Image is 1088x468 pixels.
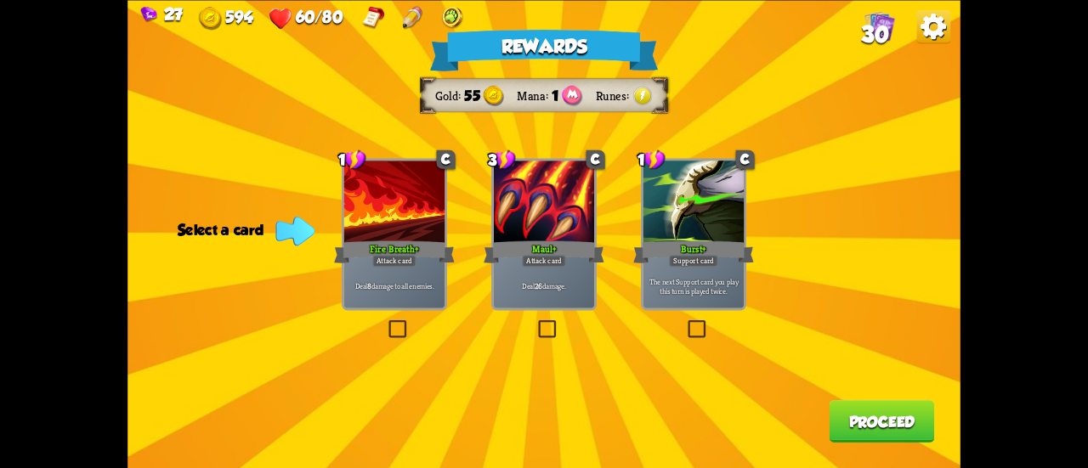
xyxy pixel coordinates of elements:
[736,149,755,168] div: C
[296,6,343,25] span: 60/80
[199,6,223,30] img: Gold.png
[275,216,314,245] img: Indicator_Arrow.png
[372,255,416,267] div: Attack card
[484,238,604,265] div: Maul+
[367,281,371,291] b: 8
[646,276,742,296] p: The next Support card you play this turn is played twice.
[586,149,605,168] div: C
[403,6,423,30] img: Pencil - Looted cards are upgraded automatically.
[269,6,343,30] div: Health
[522,255,566,267] div: Attack card
[440,6,464,30] img: Golden Paw - Enemies drop more gold.
[633,238,754,265] div: Burst+
[552,87,558,104] span: 1
[917,9,951,43] img: Options_Button.png
[141,4,183,23] div: Gems
[488,149,516,170] div: 3
[864,9,896,41] img: Cards_Icon.png
[225,6,252,25] span: 594
[269,6,293,30] img: Heart.png
[199,6,253,30] div: Gold
[464,87,479,104] span: 55
[517,87,552,103] div: Mana
[864,9,896,44] div: View all the cards in your deck
[435,87,464,103] div: Gold
[362,6,385,30] img: Notebook - Cards can now be upgraded two times.
[430,29,659,70] div: Rewards
[596,87,632,103] div: Runes
[562,85,582,105] img: Mana_Points.png
[637,149,666,170] div: 1
[535,281,542,291] b: 26
[669,255,718,267] div: Support card
[632,85,653,105] img: Energy.png
[496,281,592,291] p: Deal damage.
[338,149,366,170] div: 1
[178,221,309,238] div: Select a card
[334,238,455,265] div: Fire Breath+
[484,85,504,105] img: Gold.png
[830,400,935,443] button: Proceed
[347,281,443,291] p: Deal damage to all enemies.
[861,21,888,47] span: 30
[437,149,456,168] div: C
[141,6,157,21] img: Gem.png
